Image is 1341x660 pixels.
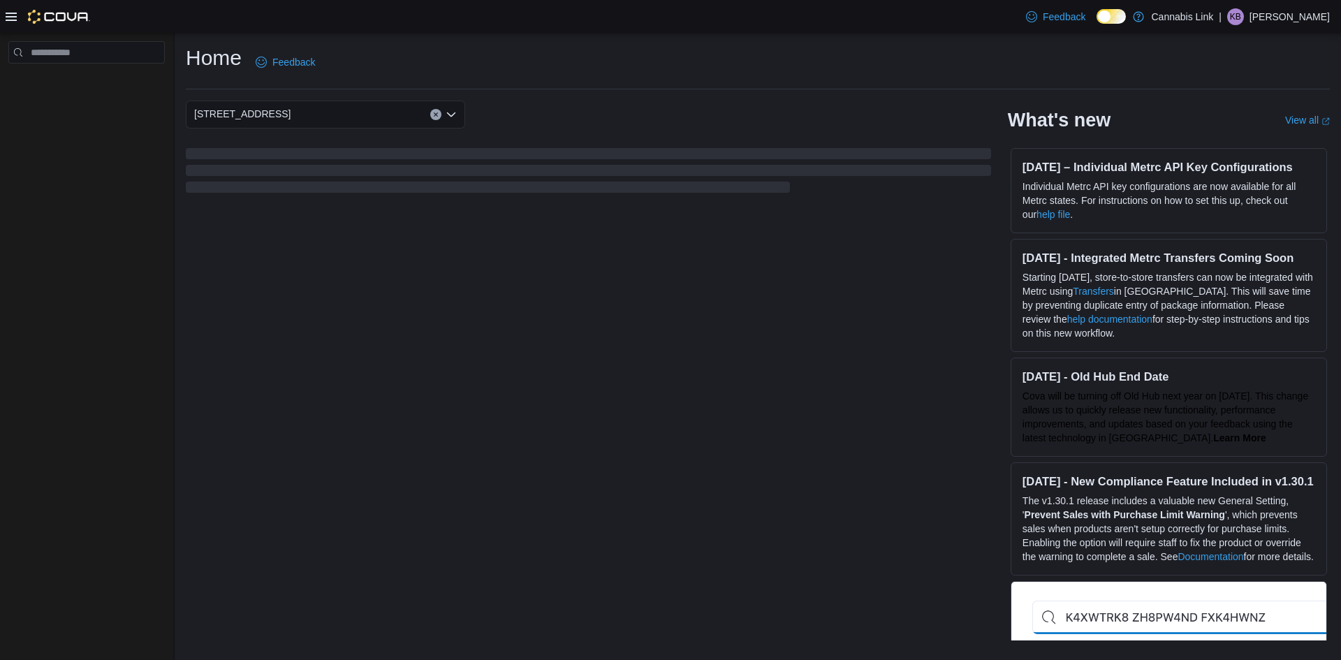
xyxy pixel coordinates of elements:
[1285,115,1330,126] a: View allExternal link
[272,55,315,69] span: Feedback
[1230,8,1241,25] span: KB
[186,44,242,72] h1: Home
[1219,8,1222,25] p: |
[28,10,90,24] img: Cova
[446,109,457,120] button: Open list of options
[1067,314,1152,325] a: help documentation
[1151,8,1213,25] p: Cannabis Link
[1043,10,1085,24] span: Feedback
[1023,270,1315,340] p: Starting [DATE], store-to-store transfers can now be integrated with Metrc using in [GEOGRAPHIC_D...
[194,105,291,122] span: [STREET_ADDRESS]
[8,66,165,100] nav: Complex example
[1213,432,1266,443] a: Learn More
[1250,8,1330,25] p: [PERSON_NAME]
[1023,390,1308,443] span: Cova will be turning off Old Hub next year on [DATE]. This change allows us to quickly release ne...
[1023,251,1315,265] h3: [DATE] - Integrated Metrc Transfers Coming Soon
[1073,286,1114,297] a: Transfers
[186,151,991,196] span: Loading
[1023,369,1315,383] h3: [DATE] - Old Hub End Date
[1025,509,1225,520] strong: Prevent Sales with Purchase Limit Warning
[1023,179,1315,221] p: Individual Metrc API key configurations are now available for all Metrc states. For instructions ...
[1178,551,1243,562] a: Documentation
[1023,474,1315,488] h3: [DATE] - New Compliance Feature Included in v1.30.1
[250,48,321,76] a: Feedback
[1020,3,1091,31] a: Feedback
[1023,494,1315,564] p: The v1.30.1 release includes a valuable new General Setting, ' ', which prevents sales when produ...
[1023,160,1315,174] h3: [DATE] – Individual Metrc API Key Configurations
[430,109,441,120] button: Clear input
[1097,9,1126,24] input: Dark Mode
[1008,109,1111,131] h2: What's new
[1321,117,1330,126] svg: External link
[1227,8,1244,25] div: Kevin Bulario
[1036,209,1070,220] a: help file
